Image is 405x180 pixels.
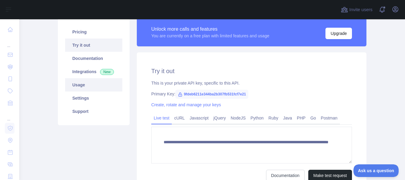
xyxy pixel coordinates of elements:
a: Go [308,113,319,123]
a: Java [281,113,295,123]
a: Live test [151,113,172,123]
a: cURL [172,113,187,123]
span: Invite users [349,6,372,13]
iframe: Toggle Customer Support [353,164,399,177]
div: Unlock more calls and features [151,26,269,33]
div: ... [5,36,14,48]
a: Settings [65,92,122,105]
a: Javascript [187,113,211,123]
a: Usage [65,78,122,92]
a: Postman [319,113,340,123]
a: Try it out [65,39,122,52]
div: This is your private API key, specific to this API. [151,80,352,86]
a: Python [248,113,266,123]
h2: Try it out [151,67,352,75]
span: 9fdeb6211e344ba2b307fb531fcf7e21 [175,90,248,99]
a: NodeJS [228,113,248,123]
a: Integrations New [65,65,122,78]
a: Create, rotate and manage your keys [151,102,221,107]
div: ... [5,110,14,122]
span: New [100,69,114,75]
a: PHP [294,113,308,123]
a: Pricing [65,25,122,39]
button: Upgrade [325,28,352,39]
div: Primary Key: [151,91,352,97]
a: Ruby [266,113,281,123]
a: Support [65,105,122,118]
button: Invite users [340,5,374,14]
a: Documentation [65,52,122,65]
div: You are currently on a free plan with limited features and usage [151,33,269,39]
a: jQuery [211,113,228,123]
